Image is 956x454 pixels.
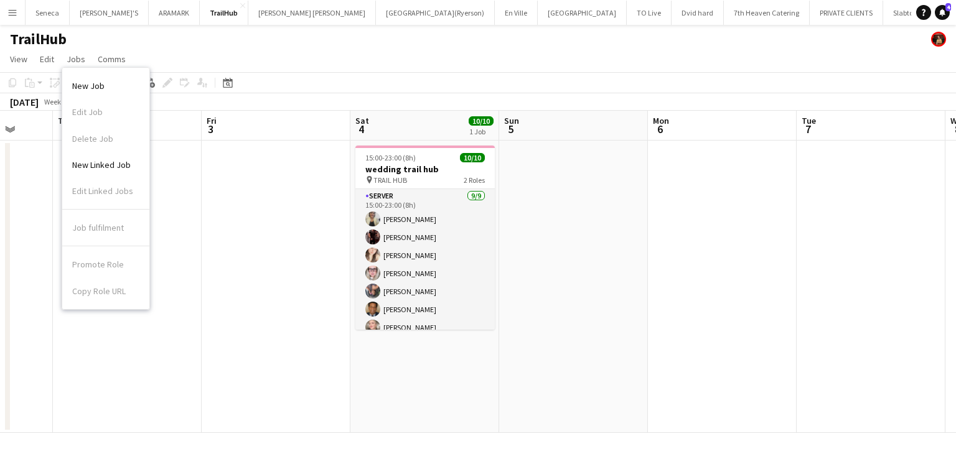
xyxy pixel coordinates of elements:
span: Jobs [67,53,85,65]
span: Thu [58,115,73,126]
span: 2 [56,122,73,136]
span: 4 [945,3,951,11]
a: View [5,51,32,67]
h3: wedding trail hub [355,164,495,175]
button: Slabtown 1 [883,1,939,25]
span: Edit [40,53,54,65]
button: En Ville [495,1,538,25]
span: 6 [651,122,669,136]
span: Tue [802,115,816,126]
span: 7 [800,122,816,136]
span: 5 [502,122,519,136]
span: Fri [207,115,217,126]
button: 7th Heaven Catering [724,1,810,25]
button: [GEOGRAPHIC_DATA](Ryerson) [376,1,495,25]
span: New Job [72,80,105,91]
span: View [10,53,27,65]
button: [PERSON_NAME] [PERSON_NAME] [248,1,376,25]
span: 4 [354,122,369,136]
span: 10/10 [460,153,485,162]
app-card-role: SERVER9/915:00-23:00 (8h)[PERSON_NAME][PERSON_NAME][PERSON_NAME][PERSON_NAME][PERSON_NAME][PERSON... [355,189,495,376]
a: New Linked Job [62,152,149,178]
a: Edit [35,51,59,67]
button: TrailHub [200,1,248,25]
span: Mon [653,115,669,126]
a: New Job [62,73,149,99]
span: Comms [98,53,126,65]
app-job-card: 15:00-23:00 (8h)10/10wedding trail hub TRAIL HUB2 RolesSERVER9/915:00-23:00 (8h)[PERSON_NAME][PER... [355,146,495,330]
app-user-avatar: Yani Salas [931,32,946,47]
span: 2 Roles [464,175,485,185]
div: [DATE] [10,96,39,108]
a: Jobs [62,51,90,67]
button: Seneca [26,1,70,25]
span: TRAIL HUB [373,175,407,185]
h1: TrailHub [10,30,67,49]
button: PRIVATE CLIENTS [810,1,883,25]
span: Sat [355,115,369,126]
span: 15:00-23:00 (8h) [365,153,416,162]
span: New Linked Job [72,159,131,170]
a: Comms [93,51,131,67]
span: 3 [205,122,217,136]
button: TO Live [627,1,672,25]
button: ARAMARK [149,1,200,25]
button: Dvid hard [672,1,724,25]
button: [PERSON_NAME]'S [70,1,149,25]
button: [GEOGRAPHIC_DATA] [538,1,627,25]
span: 10/10 [469,116,494,126]
a: 4 [935,5,950,20]
span: Sun [504,115,519,126]
span: Week 40 [41,97,72,106]
div: 1 Job [469,127,493,136]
